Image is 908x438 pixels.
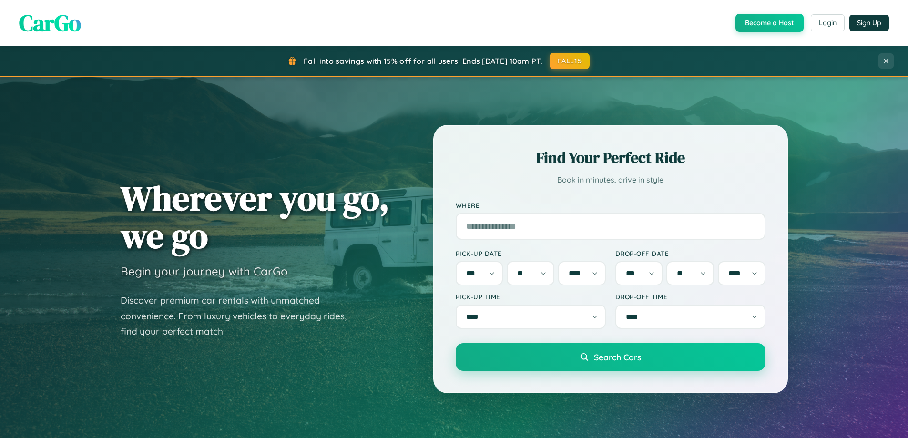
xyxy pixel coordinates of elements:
button: Search Cars [456,343,765,371]
h1: Wherever you go, we go [121,179,389,255]
label: Drop-off Date [615,249,765,257]
p: Discover premium car rentals with unmatched convenience. From luxury vehicles to everyday rides, ... [121,293,359,339]
button: Sign Up [849,15,889,31]
p: Book in minutes, drive in style [456,173,765,187]
h3: Begin your journey with CarGo [121,264,288,278]
span: CarGo [19,7,81,39]
span: Search Cars [594,352,641,362]
label: Where [456,201,765,209]
label: Drop-off Time [615,293,765,301]
h2: Find Your Perfect Ride [456,147,765,168]
label: Pick-up Date [456,249,606,257]
button: Become a Host [735,14,804,32]
span: Fall into savings with 15% off for all users! Ends [DATE] 10am PT. [304,56,542,66]
label: Pick-up Time [456,293,606,301]
button: FALL15 [550,53,590,69]
button: Login [811,14,845,31]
